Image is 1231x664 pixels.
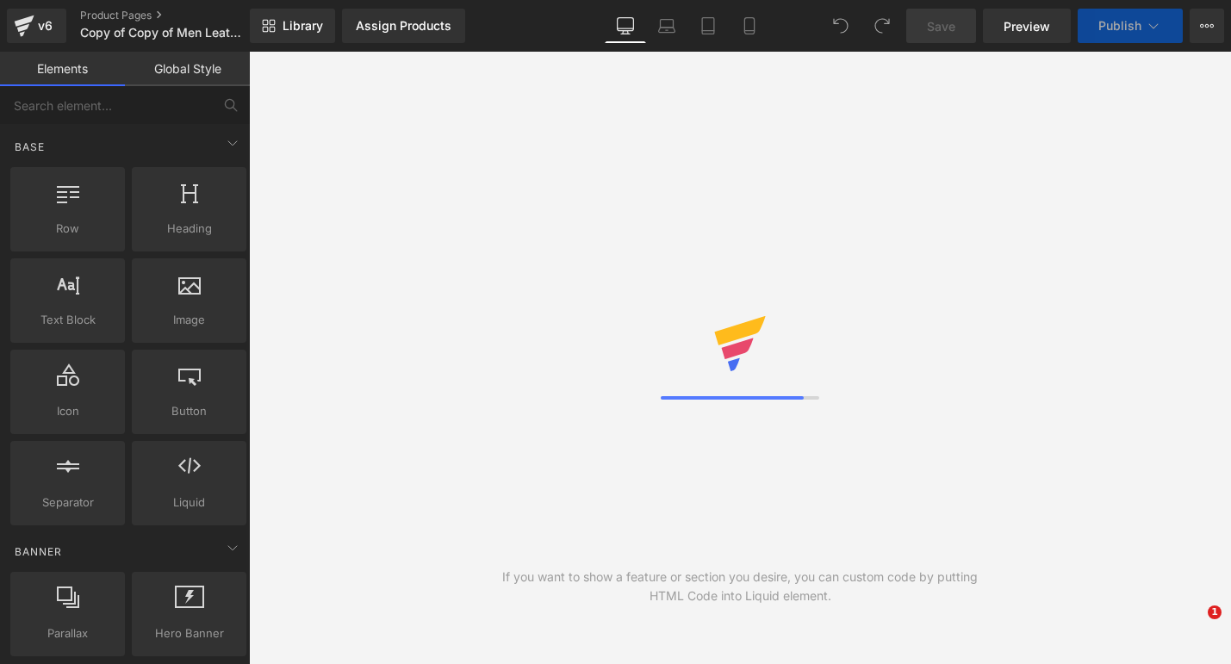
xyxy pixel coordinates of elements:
[34,15,56,37] div: v6
[1004,17,1050,35] span: Preview
[927,17,955,35] span: Save
[605,9,646,43] a: Desktop
[137,220,241,238] span: Heading
[356,19,451,33] div: Assign Products
[1098,19,1141,33] span: Publish
[13,139,47,155] span: Base
[80,9,278,22] a: Product Pages
[494,568,985,605] div: If you want to show a feature or section you desire, you can custom code by putting HTML Code int...
[16,493,120,512] span: Separator
[1078,9,1183,43] button: Publish
[7,9,66,43] a: v6
[646,9,687,43] a: Laptop
[16,624,120,642] span: Parallax
[824,9,858,43] button: Undo
[250,9,335,43] a: New Library
[137,624,241,642] span: Hero Banner
[687,9,729,43] a: Tablet
[13,543,64,560] span: Banner
[1190,9,1224,43] button: More
[137,493,241,512] span: Liquid
[80,26,246,40] span: Copy of Copy of Men Leather Shoe - revised for new GMC
[137,311,241,329] span: Image
[16,220,120,238] span: Row
[729,9,770,43] a: Mobile
[1208,605,1222,619] span: 1
[137,402,241,420] span: Button
[16,402,120,420] span: Icon
[865,9,899,43] button: Redo
[16,311,120,329] span: Text Block
[125,52,250,86] a: Global Style
[983,9,1071,43] a: Preview
[283,18,323,34] span: Library
[1172,605,1214,647] iframe: Intercom live chat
